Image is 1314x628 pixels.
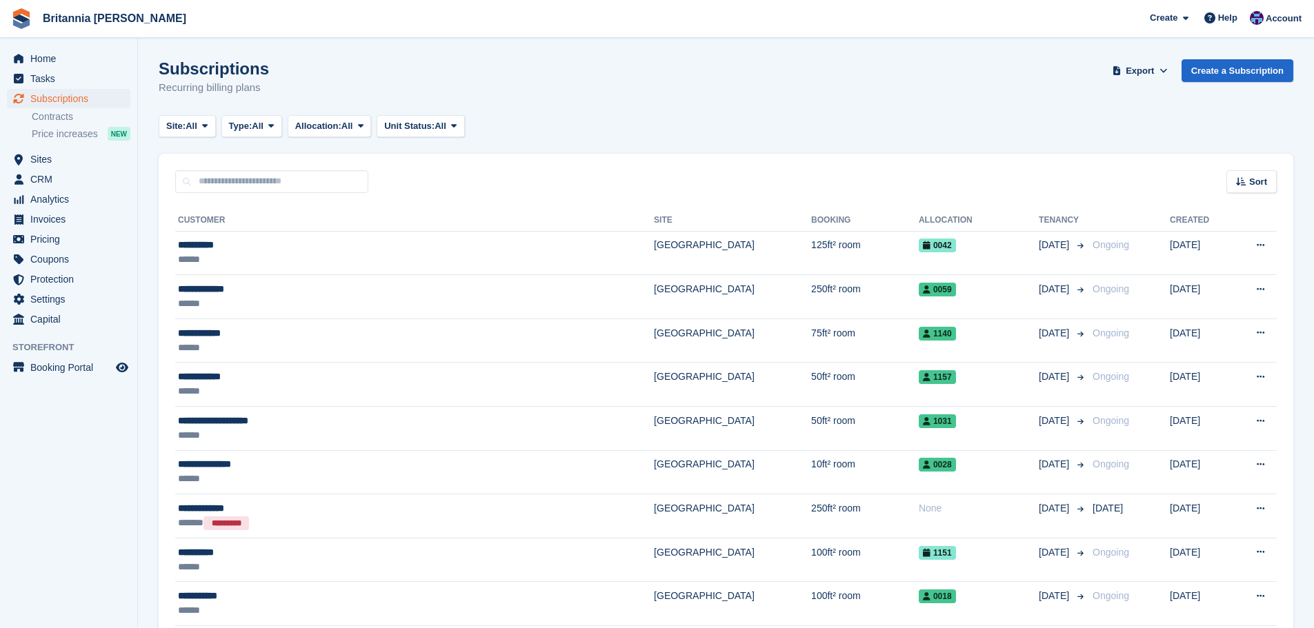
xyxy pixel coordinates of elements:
td: 100ft² room [811,582,919,626]
span: Type: [229,119,252,133]
th: Tenancy [1039,210,1087,232]
span: Ongoing [1093,415,1129,426]
a: Create a Subscription [1182,59,1293,82]
span: Ongoing [1093,590,1129,601]
a: Price increases NEW [32,126,130,141]
span: 1031 [919,414,956,428]
span: [DATE] [1039,238,1072,252]
th: Site [654,210,811,232]
span: [DATE] [1039,282,1072,296]
td: [GEOGRAPHIC_DATA] [654,318,811,363]
td: 75ft² room [811,318,919,363]
td: [GEOGRAPHIC_DATA] [654,275,811,319]
span: Help [1218,11,1237,25]
span: [DATE] [1093,503,1123,514]
span: [DATE] [1039,589,1072,603]
span: Sites [30,150,113,169]
a: Contracts [32,110,130,123]
td: 250ft² room [811,275,919,319]
button: Allocation: All [288,115,372,138]
span: Home [30,49,113,68]
span: Tasks [30,69,113,88]
button: Site: All [159,115,216,138]
span: Allocation: [295,119,341,133]
span: Create [1150,11,1177,25]
span: Ongoing [1093,458,1129,469]
span: Settings [30,290,113,309]
img: Becca Clark [1250,11,1264,25]
a: menu [7,49,130,68]
span: [DATE] [1039,457,1072,472]
td: [GEOGRAPHIC_DATA] [654,494,811,538]
td: [GEOGRAPHIC_DATA] [654,450,811,494]
td: [GEOGRAPHIC_DATA] [654,407,811,451]
h1: Subscriptions [159,59,269,78]
a: menu [7,190,130,209]
button: Unit Status: All [377,115,464,138]
a: menu [7,358,130,377]
a: menu [7,270,130,289]
span: Ongoing [1093,327,1129,338]
a: menu [7,310,130,329]
span: Site: [166,119,186,133]
span: 0059 [919,283,956,296]
button: Export [1110,59,1171,82]
td: [DATE] [1170,363,1231,407]
span: Sort [1249,175,1267,189]
a: menu [7,290,130,309]
span: All [341,119,353,133]
td: [DATE] [1170,582,1231,626]
span: [DATE] [1039,326,1072,341]
span: 0042 [919,239,956,252]
a: menu [7,250,130,269]
td: [DATE] [1170,318,1231,363]
span: [DATE] [1039,501,1072,516]
a: menu [7,150,130,169]
span: 1151 [919,546,956,560]
span: 0018 [919,589,956,603]
span: All [186,119,197,133]
th: Created [1170,210,1231,232]
a: Britannia [PERSON_NAME] [37,7,192,30]
a: Preview store [114,359,130,376]
span: Pricing [30,230,113,249]
p: Recurring billing plans [159,80,269,96]
span: Ongoing [1093,547,1129,558]
td: [DATE] [1170,275,1231,319]
span: Price increases [32,128,98,141]
span: Coupons [30,250,113,269]
span: [DATE] [1039,545,1072,560]
span: [DATE] [1039,369,1072,384]
span: Protection [30,270,113,289]
td: 250ft² room [811,494,919,538]
td: [GEOGRAPHIC_DATA] [654,363,811,407]
span: Subscriptions [30,89,113,108]
span: Ongoing [1093,371,1129,382]
span: Unit Status: [384,119,435,133]
span: Ongoing [1093,239,1129,250]
td: [GEOGRAPHIC_DATA] [654,538,811,582]
td: [DATE] [1170,407,1231,451]
div: NEW [108,127,130,141]
td: [DATE] [1170,450,1231,494]
td: [DATE] [1170,538,1231,582]
span: 0028 [919,458,956,472]
span: Booking Portal [30,358,113,377]
span: Export [1126,64,1154,78]
span: All [252,119,263,133]
a: menu [7,230,130,249]
span: CRM [30,170,113,189]
td: 10ft² room [811,450,919,494]
span: Analytics [30,190,113,209]
td: 50ft² room [811,407,919,451]
span: Storefront [12,341,137,354]
th: Allocation [919,210,1039,232]
td: [DATE] [1170,494,1231,538]
td: [DATE] [1170,231,1231,275]
a: menu [7,170,130,189]
td: 100ft² room [811,538,919,582]
span: Invoices [30,210,113,229]
a: menu [7,69,130,88]
span: All [435,119,446,133]
span: Account [1266,12,1302,26]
